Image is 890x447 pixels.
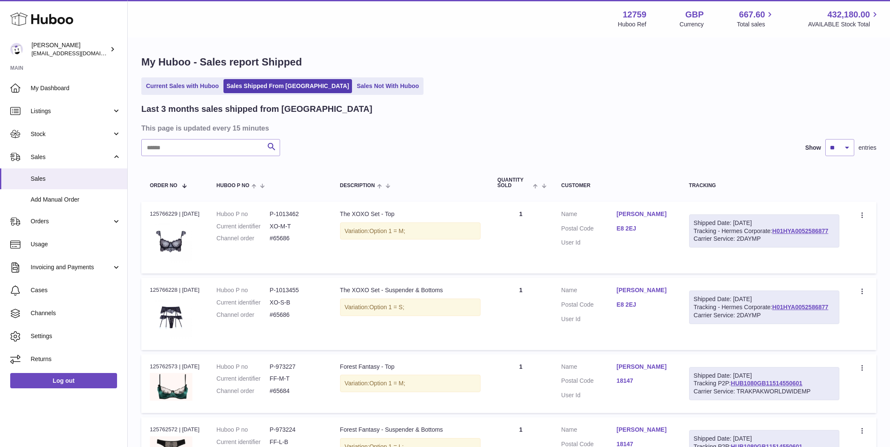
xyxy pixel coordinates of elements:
div: Tracking [689,183,840,188]
dt: Postal Code [561,301,617,311]
dt: Channel order [217,311,270,319]
strong: GBP [685,9,704,20]
div: Forest Fantasy - Top [340,363,481,371]
span: entries [859,144,876,152]
dd: P-1013462 [270,210,323,218]
dt: Current identifier [217,375,270,383]
a: Sales Shipped From [GEOGRAPHIC_DATA] [223,79,352,93]
div: Shipped Date: [DATE] [694,372,835,380]
span: Sales [31,175,121,183]
img: 127591729807897.png [150,220,192,263]
a: [PERSON_NAME] [617,426,672,434]
dt: Channel order [217,387,270,395]
a: Sales Not With Huboo [354,79,422,93]
a: H01HYA0052586877 [772,228,828,234]
span: [EMAIL_ADDRESS][DOMAIN_NAME] [31,50,125,57]
dt: User Id [561,239,617,247]
div: Carrier Service: 2DAYMP [694,235,835,243]
h2: Last 3 months sales shipped from [GEOGRAPHIC_DATA] [141,103,372,115]
span: Option 1 = S; [369,304,404,310]
dd: XO-M-T [270,222,323,231]
span: Order No [150,183,177,188]
dt: Channel order [217,234,270,242]
span: Description [340,183,375,188]
div: Variation: [340,222,481,240]
div: [PERSON_NAME] [31,41,108,57]
dt: Huboo P no [217,210,270,218]
span: Orders [31,217,112,225]
div: 125766228 | [DATE] [150,286,200,294]
dt: Huboo P no [217,286,270,294]
td: 1 [489,354,553,413]
dd: FF-M-T [270,375,323,383]
dt: Current identifier [217,222,270,231]
div: 125766229 | [DATE] [150,210,200,218]
dd: P-973227 [270,363,323,371]
dt: User Id [561,391,617,399]
h1: My Huboo - Sales report Shipped [141,55,876,69]
span: Usage [31,240,121,248]
a: [PERSON_NAME] [617,286,672,294]
div: Tracking - Hermes Corporate: [689,214,840,248]
img: 127591729807956.png [150,297,192,339]
dd: #65684 [270,387,323,395]
td: 1 [489,202,553,273]
div: Carrier Service: 2DAYMP [694,311,835,319]
dt: Huboo P no [217,426,270,434]
dd: P-1013455 [270,286,323,294]
dt: Postal Code [561,225,617,235]
span: Stock [31,130,112,138]
div: Currency [680,20,704,28]
span: Sales [31,153,112,161]
img: sofiapanwar@unndr.com [10,43,23,56]
span: Add Manual Order [31,196,121,204]
span: Settings [31,332,121,340]
td: 1 [489,278,553,350]
a: 667.60 Total sales [737,9,775,28]
span: Returns [31,355,121,363]
div: Huboo Ref [618,20,647,28]
div: Tracking P2P: [689,367,840,401]
dt: Name [561,286,617,296]
dd: P-973224 [270,426,323,434]
dt: Name [561,210,617,220]
a: H01HYA0052586877 [772,304,828,310]
span: Cases [31,286,121,294]
div: Tracking - Hermes Corporate: [689,290,840,324]
div: 125762572 | [DATE] [150,426,200,433]
div: Shipped Date: [DATE] [694,295,835,303]
img: 127591716467546.png [150,373,192,401]
a: 432,180.00 AVAILABLE Stock Total [808,9,880,28]
div: Customer [561,183,672,188]
div: Shipped Date: [DATE] [694,219,835,227]
label: Show [805,144,821,152]
span: 432,180.00 [827,9,870,20]
a: Log out [10,373,117,388]
span: Channels [31,309,121,317]
span: 667.60 [739,9,765,20]
dd: FF-L-B [270,438,323,446]
a: HUB1080GB11514550601 [731,380,802,387]
div: The XOXO Set - Suspender & Bottoms [340,286,481,294]
span: Invoicing and Payments [31,263,112,271]
strong: 12759 [623,9,647,20]
span: Total sales [737,20,775,28]
dt: Huboo P no [217,363,270,371]
span: Huboo P no [217,183,249,188]
dt: Current identifier [217,299,270,307]
div: Variation: [340,299,481,316]
span: My Dashboard [31,84,121,92]
div: Variation: [340,375,481,392]
dt: Name [561,363,617,373]
dt: Current identifier [217,438,270,446]
span: AVAILABLE Stock Total [808,20,880,28]
a: 18147 [617,377,672,385]
span: Option 1 = M; [369,380,405,387]
div: 125762573 | [DATE] [150,363,200,370]
div: Carrier Service: TRAKPAKWORLDWIDEMP [694,387,835,396]
a: E8 2EJ [617,225,672,233]
a: [PERSON_NAME] [617,210,672,218]
a: [PERSON_NAME] [617,363,672,371]
a: E8 2EJ [617,301,672,309]
span: Quantity Sold [498,177,531,188]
